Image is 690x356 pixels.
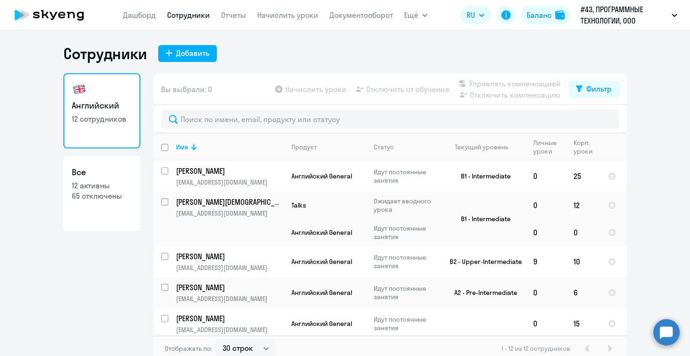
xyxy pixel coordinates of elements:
[566,277,600,308] td: 6
[374,224,438,241] p: Идут постоянные занятия
[176,178,284,186] p: [EMAIL_ADDRESS][DOMAIN_NAME]
[521,6,570,24] button: Балансbalance
[438,277,526,308] td: A2 - Pre-Intermediate
[176,47,209,59] div: Добавить
[374,253,438,270] p: Идут постоянные занятия
[176,294,284,303] p: [EMAIL_ADDRESS][DOMAIN_NAME]
[555,10,565,20] img: balance
[566,308,600,339] td: 15
[63,44,147,63] h1: Сотрудники
[176,197,284,207] a: [PERSON_NAME][DEMOGRAPHIC_DATA]
[72,180,132,191] p: 12 активны
[161,110,619,129] input: Поиск по имени, email, продукту или статусу
[586,83,612,94] div: Фильтр
[176,313,282,324] p: [PERSON_NAME]
[176,325,284,334] p: [EMAIL_ADDRESS][DOMAIN_NAME]
[581,4,668,26] p: #43, ПРОГРАММНЫЕ ТЕХНОЛОГИИ, ООО
[374,197,438,214] p: Ожидает вводного урока
[526,192,566,219] td: 0
[176,282,284,293] a: [PERSON_NAME]
[291,201,306,209] span: Talks
[221,10,246,20] a: Отчеты
[72,114,132,124] p: 12 сотрудников
[167,10,210,20] a: Сотрудники
[566,219,600,246] td: 0
[467,9,475,21] span: RU
[176,166,282,176] p: [PERSON_NAME]
[291,172,352,180] span: Английский General
[176,282,282,293] p: [PERSON_NAME]
[291,228,352,237] span: Английский General
[165,344,212,353] span: Отображать по:
[72,191,132,201] p: 65 отключены
[72,82,87,97] img: english
[72,100,132,112] h3: Английский
[176,313,284,324] a: [PERSON_NAME]
[374,315,438,332] p: Идут постоянные занятия
[176,251,282,262] p: [PERSON_NAME]
[526,246,566,277] td: 9
[438,192,526,246] td: B1 - Intermediate
[72,166,132,178] h3: Все
[176,209,284,217] p: [EMAIL_ADDRESS][DOMAIN_NAME]
[446,143,525,151] div: Текущий уровень
[158,45,217,62] button: Добавить
[123,10,156,20] a: Дашборд
[568,81,619,98] button: Фильтр
[576,4,682,26] button: #43, ПРОГРАММНЫЕ ТЕХНОЛОГИИ, ООО
[291,257,352,266] span: Английский General
[176,197,282,207] p: [PERSON_NAME][DEMOGRAPHIC_DATA]
[404,9,418,21] span: Ещё
[455,143,508,151] div: Текущий уровень
[291,319,352,328] span: Английский General
[176,251,284,262] a: [PERSON_NAME]
[374,168,438,185] p: Идут постоянные занятия
[526,308,566,339] td: 0
[161,84,212,95] span: Вы выбрали: 0
[566,192,600,219] td: 12
[574,139,600,155] div: Корп. уроки
[460,6,491,24] button: RU
[438,161,526,192] td: B1 - Intermediate
[527,9,552,21] div: Баланс
[526,219,566,246] td: 0
[374,143,394,151] div: Статус
[176,143,188,151] div: Имя
[526,161,566,192] td: 0
[63,73,140,148] a: Английский12 сотрудников
[566,246,600,277] td: 10
[176,166,284,176] a: [PERSON_NAME]
[291,288,352,297] span: Английский General
[63,156,140,231] a: Все12 активны65 отключены
[374,284,438,301] p: Идут постоянные занятия
[501,344,570,353] span: 1 - 12 из 12 сотрудников
[526,277,566,308] td: 0
[176,143,284,151] div: Имя
[176,263,284,272] p: [EMAIL_ADDRESS][DOMAIN_NAME]
[566,161,600,192] td: 25
[257,10,318,20] a: Начислить уроки
[330,10,393,20] a: Документооборот
[438,246,526,277] td: B2 - Upper-Intermediate
[291,143,317,151] div: Продукт
[533,139,566,155] div: Личные уроки
[404,6,428,24] button: Ещё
